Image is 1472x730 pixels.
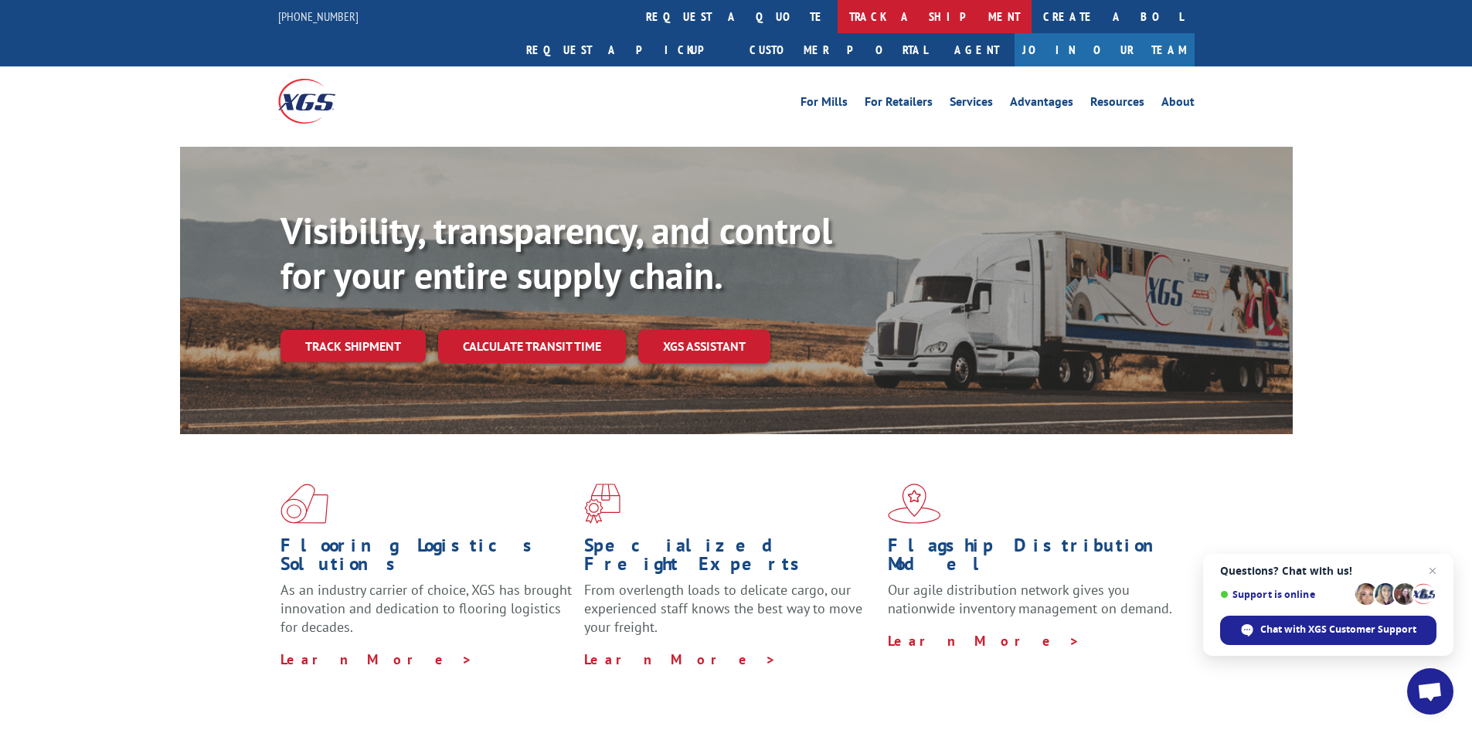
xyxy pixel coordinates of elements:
[438,330,626,363] a: Calculate transit time
[1407,668,1453,715] div: Open chat
[280,581,572,636] span: As an industry carrier of choice, XGS has brought innovation and dedication to flooring logistics...
[584,581,876,650] p: From overlength loads to delicate cargo, our experienced staff knows the best way to move your fr...
[888,581,1172,617] span: Our agile distribution network gives you nationwide inventory management on demand.
[888,632,1080,650] a: Learn More >
[280,650,473,668] a: Learn More >
[888,536,1180,581] h1: Flagship Distribution Model
[939,33,1015,66] a: Agent
[584,536,876,581] h1: Specialized Freight Experts
[1423,562,1442,580] span: Close chat
[1010,96,1073,113] a: Advantages
[1220,616,1436,645] div: Chat with XGS Customer Support
[950,96,993,113] a: Services
[865,96,933,113] a: For Retailers
[280,484,328,524] img: xgs-icon-total-supply-chain-intelligence-red
[801,96,848,113] a: For Mills
[515,33,738,66] a: Request a pickup
[1220,565,1436,577] span: Questions? Chat with us!
[1090,96,1144,113] a: Resources
[1220,589,1350,600] span: Support is online
[584,650,777,668] a: Learn More >
[1015,33,1195,66] a: Join Our Team
[1161,96,1195,113] a: About
[888,484,941,524] img: xgs-icon-flagship-distribution-model-red
[584,484,620,524] img: xgs-icon-focused-on-flooring-red
[280,330,426,362] a: Track shipment
[638,330,770,363] a: XGS ASSISTANT
[280,536,573,581] h1: Flooring Logistics Solutions
[738,33,939,66] a: Customer Portal
[278,8,359,24] a: [PHONE_NUMBER]
[1260,623,1416,637] span: Chat with XGS Customer Support
[280,206,832,299] b: Visibility, transparency, and control for your entire supply chain.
